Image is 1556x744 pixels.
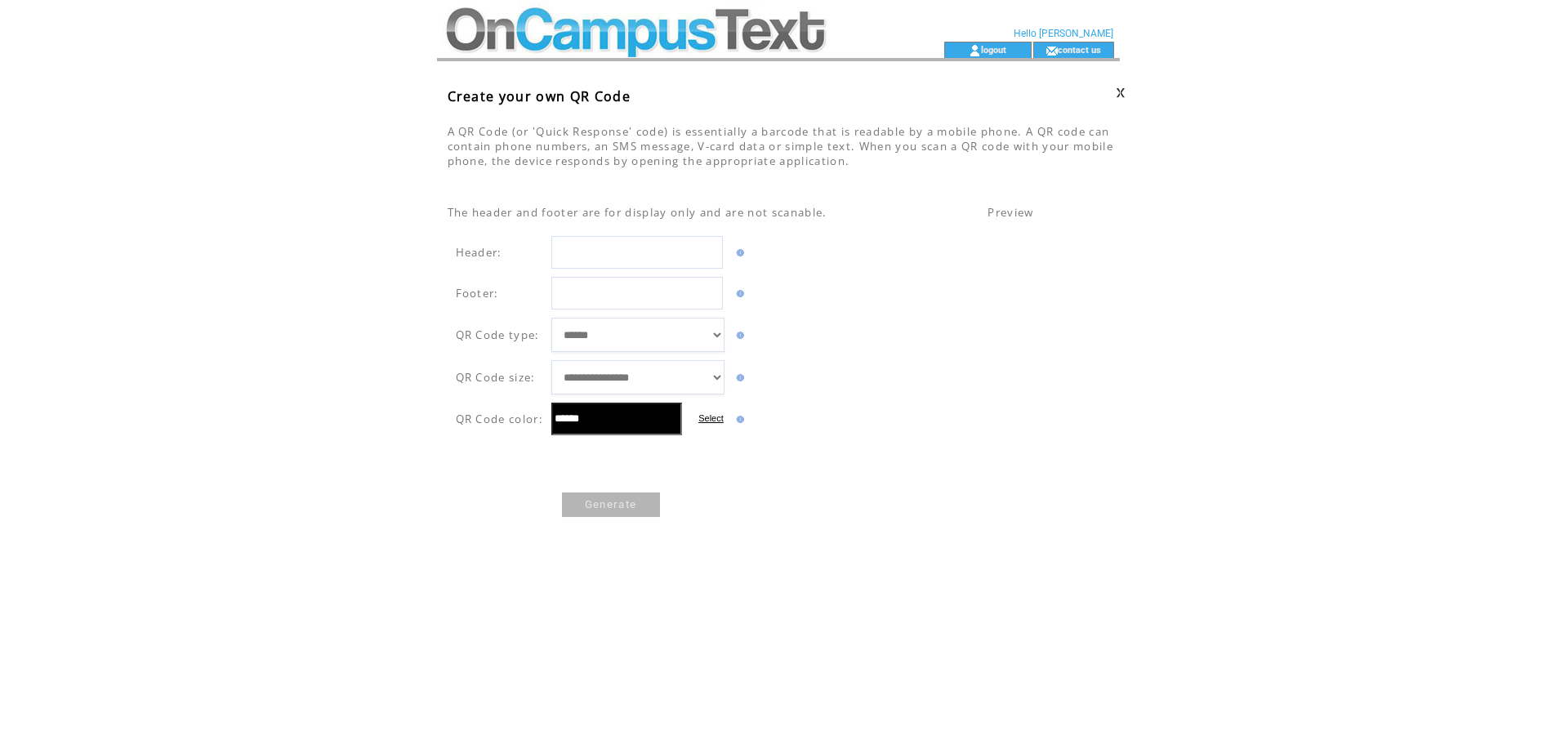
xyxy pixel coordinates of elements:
[1058,44,1101,55] a: contact us
[969,44,981,57] img: account_icon.gif
[448,205,827,220] span: The header and footer are for display only and are not scanable.
[456,245,502,260] span: Header:
[456,412,544,426] span: QR Code color:
[456,286,499,301] span: Footer:
[448,124,1114,168] span: A QR Code (or 'Quick Response' code) is essentially a barcode that is readable by a mobile phone....
[456,370,536,385] span: QR Code size:
[1014,28,1113,39] span: Hello [PERSON_NAME]
[733,332,744,339] img: help.gif
[1046,44,1058,57] img: contact_us_icon.gif
[562,492,660,517] a: Generate
[698,413,724,423] label: Select
[733,374,744,381] img: help.gif
[988,205,1033,220] span: Preview
[981,44,1006,55] a: logout
[733,290,744,297] img: help.gif
[448,87,631,105] span: Create your own QR Code
[733,249,744,256] img: help.gif
[456,327,540,342] span: QR Code type:
[733,416,744,423] img: help.gif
